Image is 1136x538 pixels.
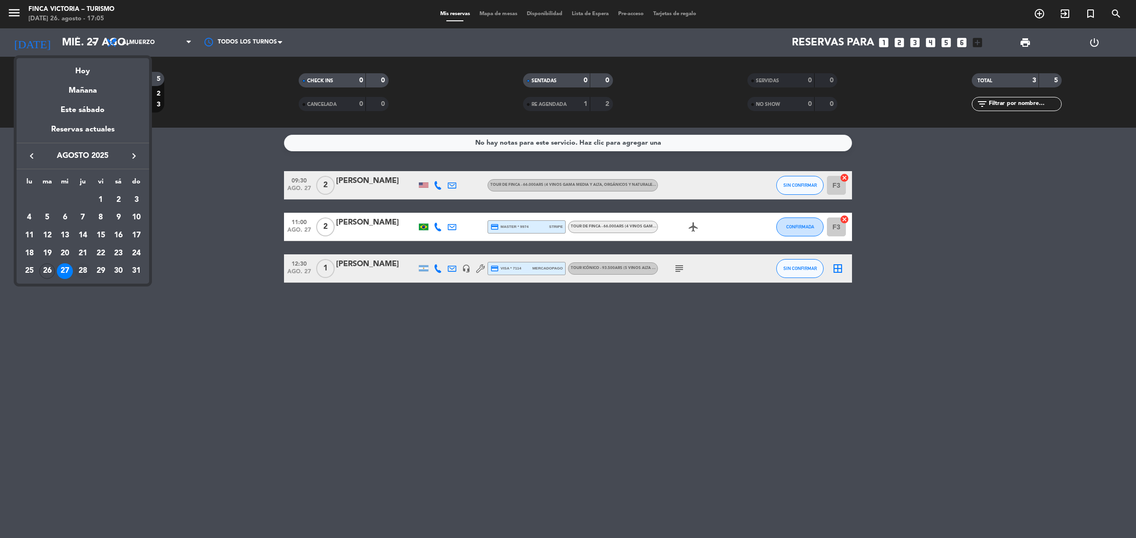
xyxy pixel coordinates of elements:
[74,226,92,244] td: 14 de agosto de 2025
[110,209,126,226] div: 9
[128,209,144,226] div: 10
[20,176,38,191] th: lunes
[92,209,110,227] td: 8 de agosto de 2025
[38,176,56,191] th: martes
[110,209,128,227] td: 9 de agosto de 2025
[20,191,92,209] td: AGO.
[38,262,56,280] td: 26 de agosto de 2025
[40,150,125,162] span: agosto 2025
[128,227,144,243] div: 17
[56,262,74,280] td: 27 de agosto de 2025
[128,263,144,279] div: 31
[74,244,92,262] td: 21 de agosto de 2025
[20,226,38,244] td: 11 de agosto de 2025
[92,244,110,262] td: 22 de agosto de 2025
[57,209,73,226] div: 6
[39,263,55,279] div: 26
[75,245,91,261] div: 21
[20,209,38,227] td: 4 de agosto de 2025
[75,227,91,243] div: 14
[110,227,126,243] div: 16
[17,58,149,78] div: Hoy
[38,209,56,227] td: 5 de agosto de 2025
[17,78,149,97] div: Mañana
[110,191,128,209] td: 2 de agosto de 2025
[93,227,109,243] div: 15
[127,262,145,280] td: 31 de agosto de 2025
[92,262,110,280] td: 29 de agosto de 2025
[74,209,92,227] td: 7 de agosto de 2025
[110,226,128,244] td: 16 de agosto de 2025
[57,245,73,261] div: 20
[110,176,128,191] th: sábado
[128,245,144,261] div: 24
[128,150,140,162] i: keyboard_arrow_right
[75,263,91,279] div: 28
[56,209,74,227] td: 6 de agosto de 2025
[23,150,40,162] button: keyboard_arrow_left
[57,263,73,279] div: 27
[110,245,126,261] div: 23
[20,244,38,262] td: 18 de agosto de 2025
[127,209,145,227] td: 10 de agosto de 2025
[75,209,91,226] div: 7
[56,244,74,262] td: 20 de agosto de 2025
[110,263,126,279] div: 30
[92,191,110,209] td: 1 de agosto de 2025
[93,192,109,208] div: 1
[110,244,128,262] td: 23 de agosto de 2025
[39,245,55,261] div: 19
[39,209,55,226] div: 5
[110,262,128,280] td: 30 de agosto de 2025
[21,227,37,243] div: 11
[93,209,109,226] div: 8
[93,245,109,261] div: 22
[26,150,37,162] i: keyboard_arrow_left
[127,176,145,191] th: domingo
[128,192,144,208] div: 3
[57,227,73,243] div: 13
[92,226,110,244] td: 15 de agosto de 2025
[74,262,92,280] td: 28 de agosto de 2025
[110,192,126,208] div: 2
[20,262,38,280] td: 25 de agosto de 2025
[127,244,145,262] td: 24 de agosto de 2025
[17,123,149,143] div: Reservas actuales
[56,226,74,244] td: 13 de agosto de 2025
[127,191,145,209] td: 3 de agosto de 2025
[93,263,109,279] div: 29
[92,176,110,191] th: viernes
[56,176,74,191] th: miércoles
[125,150,142,162] button: keyboard_arrow_right
[39,227,55,243] div: 12
[38,226,56,244] td: 12 de agosto de 2025
[38,244,56,262] td: 19 de agosto de 2025
[21,209,37,226] div: 4
[127,226,145,244] td: 17 de agosto de 2025
[74,176,92,191] th: jueves
[21,263,37,279] div: 25
[17,97,149,123] div: Este sábado
[21,245,37,261] div: 18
